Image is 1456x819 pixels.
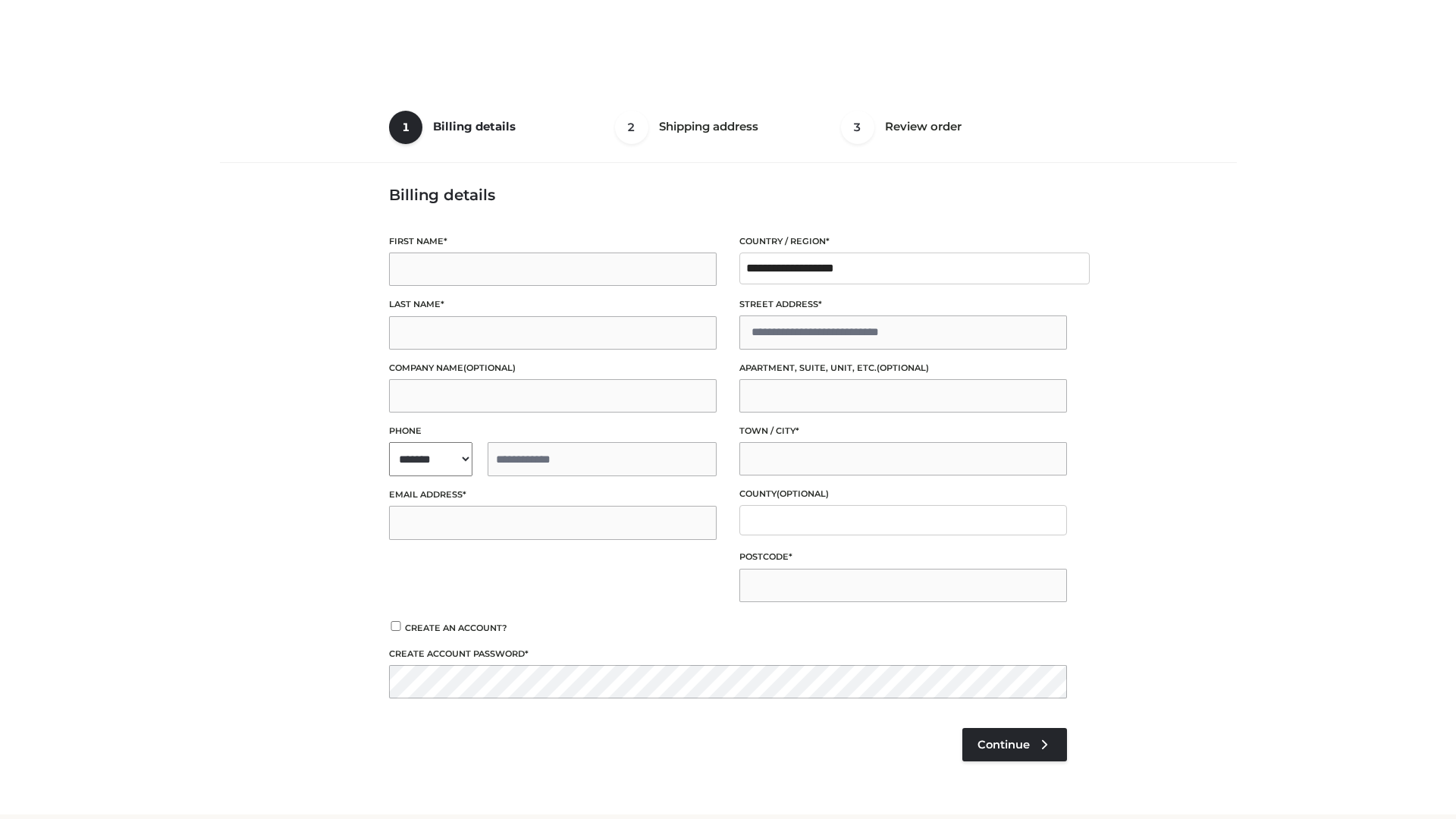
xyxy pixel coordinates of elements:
span: Continue [977,738,1030,752]
span: (optional) [777,488,829,499]
span: Billing details [433,119,516,133]
label: Company name [389,361,717,375]
label: Street address [739,297,1067,312]
span: Review order [885,119,962,133]
label: Phone [389,424,717,438]
h3: Billing details [389,186,1067,204]
span: Create an account? [405,623,507,633]
span: 2 [615,111,648,144]
span: (optional) [463,362,516,373]
input: Create an account? [389,621,403,631]
label: First name [389,234,717,249]
label: Country / Region [739,234,1067,249]
span: 3 [841,111,874,144]
span: 1 [389,111,422,144]
label: Apartment, suite, unit, etc. [739,361,1067,375]
label: Create account password [389,647,1067,661]
span: (optional) [877,362,929,373]
span: Shipping address [659,119,758,133]
a: Continue [962,728,1067,761]
label: Postcode [739,550,1067,564]
label: Town / City [739,424,1067,438]
label: Email address [389,488,717,502]
label: Last name [389,297,717,312]
label: County [739,487,1067,501]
